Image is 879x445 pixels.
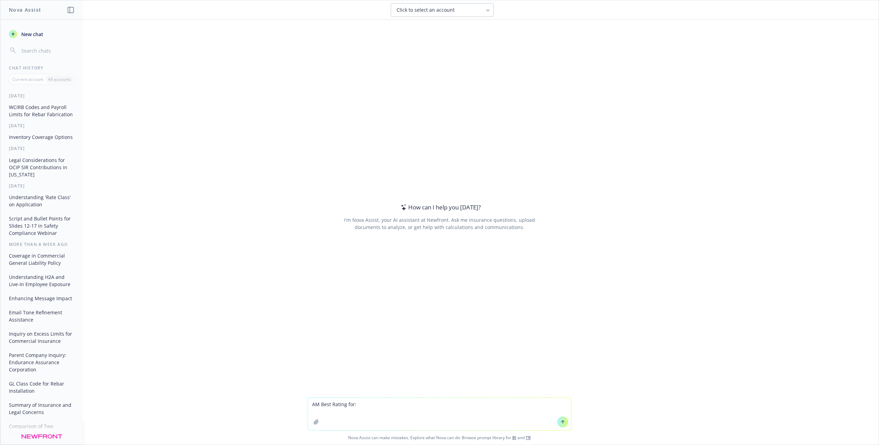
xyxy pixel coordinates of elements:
[6,271,77,290] button: Understanding H2A and Live-In Employee Exposure
[6,349,77,375] button: Parent Company Inquiry: Endurance Assurance Corporation
[3,431,876,445] span: Nova Assist can make mistakes. Explore what Nova can do: Browse prompt library for and
[6,378,77,397] button: GL Class Code for Rebar Installation
[6,293,77,304] button: Enhancing Message Impact
[397,7,455,13] span: Click to select an account
[6,399,77,418] button: Summary of Insurance and Legal Concerns
[6,213,77,239] button: Script and Bullet Points for Slides 12-17 in Safety Compliance Webinar
[1,93,83,99] div: [DATE]
[20,31,43,38] span: New chat
[6,131,77,143] button: Inventory Coverage Options
[6,328,77,347] button: Inquiry on Excess Limits for Commercial Insurance
[9,6,41,13] h1: Nova Assist
[308,398,571,430] textarea: AM Best Rating for:
[6,250,77,269] button: Coverage in Commercial General Liability Policy
[512,435,516,441] a: BI
[343,216,536,231] div: I'm Nova Assist, your AI assistant at Newfront. Ask me insurance questions, upload documents to a...
[1,145,83,151] div: [DATE]
[12,76,43,82] p: Current account
[48,76,71,82] p: All accounts
[20,46,75,55] input: Search chats
[399,203,481,212] div: How can I help you [DATE]?
[1,65,83,71] div: Chat History
[1,123,83,129] div: [DATE]
[6,154,77,180] button: Legal Considerations for OCIP SIR Contributions in [US_STATE]
[6,101,77,120] button: WCIRB Codes and Payroll Limits for Rebar Fabrication
[6,307,77,325] button: Email Tone Refinement Assistance
[526,435,531,441] a: TR
[1,183,83,189] div: [DATE]
[6,192,77,210] button: Understanding 'Rate Class' on Application
[6,28,77,40] button: New chat
[1,241,83,247] div: More than a week ago
[391,3,494,17] button: Click to select an account
[6,421,77,439] button: Comparison of Two Insurance Quotes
